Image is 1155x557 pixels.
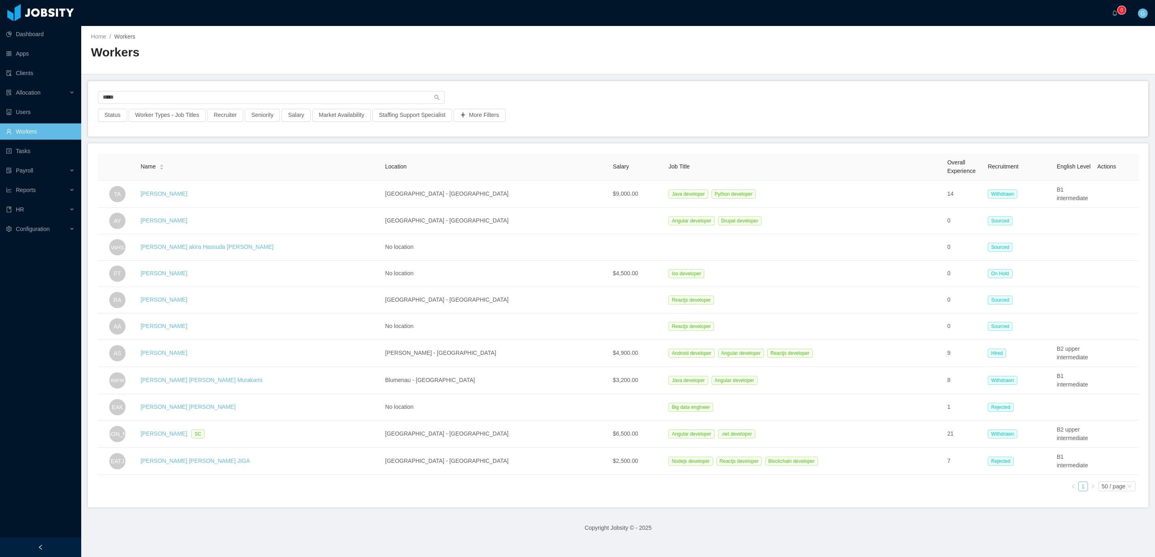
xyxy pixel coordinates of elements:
[110,453,124,469] span: EATJ
[988,163,1018,170] span: Recruitment
[988,190,1021,197] a: Withdrawn
[613,458,638,464] span: $2,500.00
[81,514,1155,542] footer: Copyright Jobsity © - 2025
[141,217,187,224] a: [PERSON_NAME]
[1088,481,1098,491] li: Next Page
[245,109,280,122] button: Seniority
[988,350,1009,356] a: Hired
[141,296,187,303] a: [PERSON_NAME]
[668,376,708,385] span: Java developer
[382,287,610,313] td: [GEOGRAPHIC_DATA] - [GEOGRAPHIC_DATA]
[988,430,1021,437] a: Withdrawn
[1141,9,1145,18] span: G
[668,163,690,170] span: Job Title
[988,296,1016,303] a: Sourced
[382,448,610,475] td: [GEOGRAPHIC_DATA] - [GEOGRAPHIC_DATA]
[1118,6,1126,14] sup: 0
[944,313,984,340] td: 0
[988,404,1017,410] a: Rejected
[1079,482,1088,491] a: 1
[6,65,75,81] a: icon: auditClients
[6,207,12,212] i: icon: book
[668,457,713,466] span: Nodejs developer
[1127,484,1132,490] i: icon: down
[281,109,311,122] button: Salary
[988,269,1012,278] span: On Hold
[712,190,756,199] span: Python developer
[1053,340,1094,367] td: B2 upper intermediate
[1053,367,1094,394] td: B1 intermediate
[141,190,187,197] a: [PERSON_NAME]
[385,163,407,170] span: Location
[944,367,984,394] td: 8
[111,373,124,387] span: BAFM
[1053,448,1094,475] td: B1 intermediate
[988,243,1012,252] span: Sourced
[141,430,187,437] a: [PERSON_NAME]
[668,190,708,199] span: Java developer
[988,323,1016,329] a: Sourced
[382,261,610,287] td: No location
[988,270,1015,276] a: On Hold
[668,269,704,278] span: Ios developer
[947,159,975,174] span: Overall Experience
[16,206,24,213] span: HR
[668,296,714,304] span: Reactjs developer
[141,244,274,250] a: [PERSON_NAME] akira Hassuda [PERSON_NAME]
[944,287,984,313] td: 0
[944,448,984,475] td: 7
[113,292,121,308] span: RA
[988,458,1017,464] a: Rejected
[613,190,638,197] span: $9,000.00
[668,322,714,331] span: Reactjs developer
[141,270,187,276] a: [PERSON_NAME]
[16,167,33,174] span: Payroll
[159,166,164,169] i: icon: caret-down
[114,345,121,361] span: AS
[988,457,1013,466] span: Rejected
[613,377,638,383] span: $3,200.00
[988,216,1012,225] span: Sourced
[382,421,610,448] td: [GEOGRAPHIC_DATA] - [GEOGRAPHIC_DATA]
[6,187,12,193] i: icon: line-chart
[16,226,50,232] span: Configuration
[712,376,757,385] span: Angular developer
[141,404,236,410] a: [PERSON_NAME] [PERSON_NAME]
[1053,181,1094,208] td: B1 intermediate
[6,226,12,232] i: icon: setting
[114,213,121,229] span: AY
[382,313,610,340] td: No location
[988,322,1012,331] span: Sourced
[1071,484,1076,489] i: icon: left
[6,90,12,95] i: icon: solution
[718,430,755,438] span: .net developer
[114,266,121,282] span: FT
[1090,484,1095,489] i: icon: right
[668,430,714,438] span: Angular developer
[382,340,610,367] td: [PERSON_NAME] - [GEOGRAPHIC_DATA]
[141,323,187,329] a: [PERSON_NAME]
[382,394,610,421] td: No location
[668,403,713,412] span: Big data engineer
[988,403,1013,412] span: Rejected
[668,216,714,225] span: Angular developer
[988,296,1012,304] span: Sourced
[94,426,141,442] span: [PERSON_NAME]
[91,33,106,40] a: Home
[988,190,1017,199] span: Withdrawn
[6,168,12,173] i: icon: file-protect
[91,44,618,61] h2: Workers
[944,208,984,234] td: 0
[6,143,75,159] a: icon: profileTasks
[382,181,610,208] td: [GEOGRAPHIC_DATA] - [GEOGRAPHIC_DATA]
[944,421,984,448] td: 21
[613,430,638,437] span: $6,500.00
[312,109,371,122] button: Market Availability
[98,109,127,122] button: Status
[159,164,164,166] i: icon: caret-up
[382,208,610,234] td: [GEOGRAPHIC_DATA] - [GEOGRAPHIC_DATA]
[944,340,984,367] td: 9
[1053,421,1094,448] td: B2 upper intermediate
[382,234,610,261] td: No location
[944,394,984,421] td: 1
